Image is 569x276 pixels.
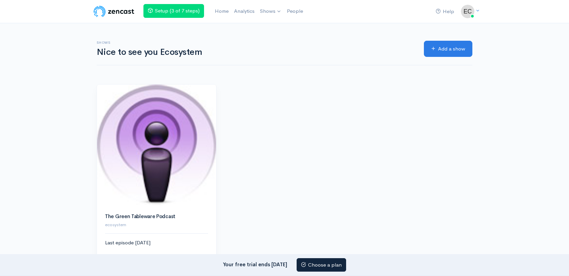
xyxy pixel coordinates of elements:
a: Choose a plan [297,258,346,272]
a: People [284,4,306,19]
h1: Nice to see you Ecosystem [97,47,416,57]
iframe: gist-messenger-bubble-iframe [546,253,562,269]
strong: Your free trial ends [DATE] [223,261,287,267]
img: ZenCast Logo [93,5,135,18]
img: ... [461,5,474,18]
p: ecosystem [105,221,208,228]
a: Analytics [231,4,257,19]
img: The Green Tableware Podcast [97,84,216,206]
div: Last episode [DATE] [105,239,208,268]
a: Shows [257,4,284,19]
a: Setup (3 of 7 steps) [143,4,204,18]
h6: Shows [97,41,416,44]
a: Home [212,4,231,19]
a: The Green Tableware Podcast [105,213,175,219]
a: Add a show [424,41,472,57]
a: Help [433,4,457,19]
